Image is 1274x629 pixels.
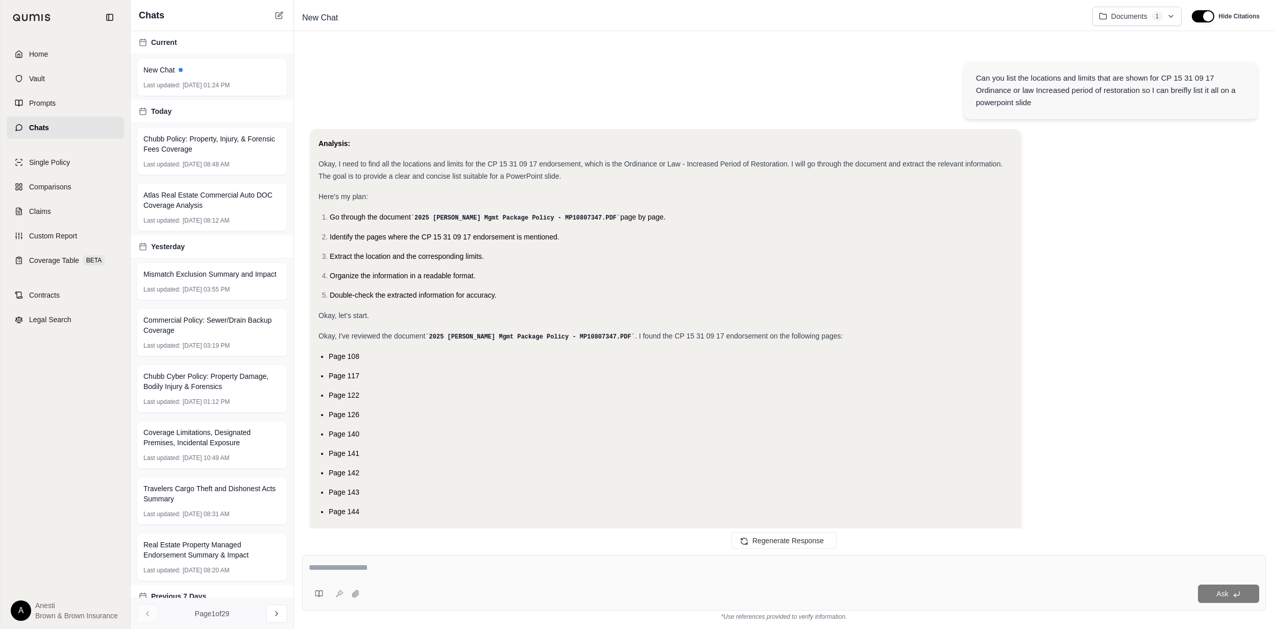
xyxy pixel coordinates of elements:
[29,314,71,325] span: Legal Search
[752,537,824,545] span: Regenerate Response
[330,233,559,241] span: Identify the pages where the CP 15 31 09 17 endorsement is mentioned.
[7,151,124,174] a: Single Policy
[329,410,359,419] span: Page 126
[425,333,634,341] code: 2025 [PERSON_NAME] Mgmt Package Policy - MP10807347.PDF
[329,488,359,496] span: Page 143
[143,65,175,75] span: New Chat
[318,332,425,340] span: Okay, I've reviewed the document
[318,192,368,201] span: Here's my plan:
[7,92,124,114] a: Prompts
[7,249,124,272] a: Coverage TableBETA
[7,176,124,198] a: Comparisons
[143,342,181,350] span: Last updated:
[143,454,181,462] span: Last updated:
[183,285,230,294] span: [DATE] 03:55 PM
[143,269,277,279] span: Mismatch Exclusion Summary and Impact
[1092,7,1182,26] button: Documents1
[1216,590,1228,598] span: Ask
[302,611,1266,621] div: *Use references provided to verify information.
[151,591,206,601] span: Previous 7 Days
[7,225,124,247] a: Custom Report
[318,311,369,320] span: Okay, let's start.
[29,74,45,84] span: Vault
[151,106,171,116] span: Today
[102,9,118,26] button: Collapse sidebar
[298,10,342,26] span: New Chat
[29,206,51,216] span: Claims
[1198,585,1259,603] button: Ask
[329,469,359,477] span: Page 142
[29,255,79,265] span: Coverage Table
[330,252,484,260] span: Extract the location and the corresponding limits.
[29,290,60,300] span: Contracts
[11,600,31,621] div: A
[143,371,281,392] span: Chubb Cyber Policy: Property Damage, Bodily Injury & Forensics
[329,449,359,457] span: Page 141
[330,291,497,299] span: Double-check the extracted information for accuracy.
[183,566,230,574] span: [DATE] 08:20 AM
[318,160,1002,180] span: Okay, I need to find all the locations and limits for the CP 15 31 09 17 endorsement, which is th...
[7,200,124,223] a: Claims
[183,342,230,350] span: [DATE] 03:19 PM
[143,81,181,89] span: Last updated:
[7,116,124,139] a: Chats
[151,241,185,252] span: Yesterday
[195,609,230,619] span: Page 1 of 29
[29,182,71,192] span: Comparisons
[143,566,181,574] span: Last updated:
[183,398,230,406] span: [DATE] 01:12 PM
[29,231,77,241] span: Custom Report
[13,14,51,21] img: Qumis Logo
[151,37,177,47] span: Current
[329,507,359,516] span: Page 144
[143,398,181,406] span: Last updated:
[7,308,124,331] a: Legal Search
[273,9,285,21] button: New Chat
[143,160,181,168] span: Last updated:
[35,600,118,611] span: Anesti
[330,213,411,221] span: Go through the document
[329,391,359,399] span: Page 122
[29,49,48,59] span: Home
[183,510,230,518] span: [DATE] 08:31 AM
[143,540,281,560] span: Real Estate Property Managed Endorsement Summary & Impact
[329,352,359,360] span: Page 108
[318,139,350,148] strong: Analysis:
[143,134,281,154] span: Chubb Policy: Property, Injury, & Forensic Fees Coverage
[29,98,56,108] span: Prompts
[143,315,281,335] span: Commercial Policy: Sewer/Drain Backup Coverage
[139,8,164,22] span: Chats
[329,372,359,380] span: Page 117
[29,123,49,133] span: Chats
[7,67,124,90] a: Vault
[143,483,281,504] span: Travelers Cargo Theft and Dishonest Acts Summary
[35,611,118,621] span: Brown & Brown Insurance
[143,427,281,448] span: Coverage Limitations, Designated Premises, Incidental Exposure
[1111,11,1147,21] span: Documents
[183,160,230,168] span: [DATE] 08:48 AM
[414,214,617,222] span: 2025 [PERSON_NAME] Mgmt Package Policy - MP10807347.PDF
[143,285,181,294] span: Last updated:
[143,510,181,518] span: Last updated:
[298,10,1084,26] div: Edit Title
[7,43,124,65] a: Home
[7,284,124,306] a: Contracts
[731,533,837,549] button: Regenerate Response
[143,216,181,225] span: Last updated:
[329,430,359,438] span: Page 140
[143,190,281,210] span: Atlas Real Estate Commercial Auto DOC Coverage Analysis
[1218,12,1260,20] span: Hide Citations
[183,216,230,225] span: [DATE] 08:12 AM
[183,454,230,462] span: [DATE] 10:49 AM
[83,255,105,265] span: BETA
[1151,11,1163,21] span: 1
[29,157,70,167] span: Single Policy
[620,213,666,221] span: page by page.
[183,81,230,89] span: [DATE] 01:24 PM
[329,527,359,535] span: Page 145
[976,72,1245,109] div: Can you list the locations and limits that are shown for CP 15 31 09 17 Ordinance or law Increase...
[330,272,476,280] span: Organize the information in a readable format.
[635,332,843,340] span: . I found the CP 15 31 09 17 endorsement on the following pages:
